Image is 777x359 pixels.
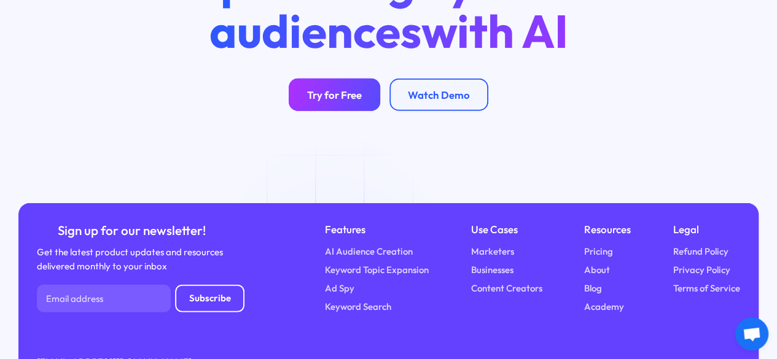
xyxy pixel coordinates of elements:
div: Get the latest product updates and resources delivered monthly to your inbox [37,245,226,273]
div: Watch Demo [408,88,470,101]
a: Pricing [584,245,613,259]
div: Features [325,222,429,237]
a: Open chat [735,317,768,350]
a: Refund Policy [673,245,728,259]
div: Try for Free [307,88,362,101]
div: Sign up for our newsletter! [37,222,226,239]
a: Terms of Service [673,282,740,296]
a: About [584,263,610,277]
input: Subscribe [175,285,244,312]
span: with AI [421,2,568,60]
a: Blog [584,282,602,296]
a: AI Audience Creation [325,245,413,259]
div: Legal [673,222,740,237]
a: Marketers [470,245,513,259]
a: Academy [584,300,624,314]
a: Watch Demo [389,79,488,111]
input: Email address [37,285,171,312]
a: Ad Spy [325,282,354,296]
form: Newsletter Form [37,285,244,312]
a: Keyword Topic Expansion [325,263,429,277]
a: Keyword Search [325,300,391,314]
a: Try for Free [289,79,380,111]
a: Content Creators [470,282,542,296]
div: Resources [584,222,631,237]
a: Businesses [470,263,513,277]
div: Use Cases [470,222,542,237]
a: Privacy Policy [673,263,730,277]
